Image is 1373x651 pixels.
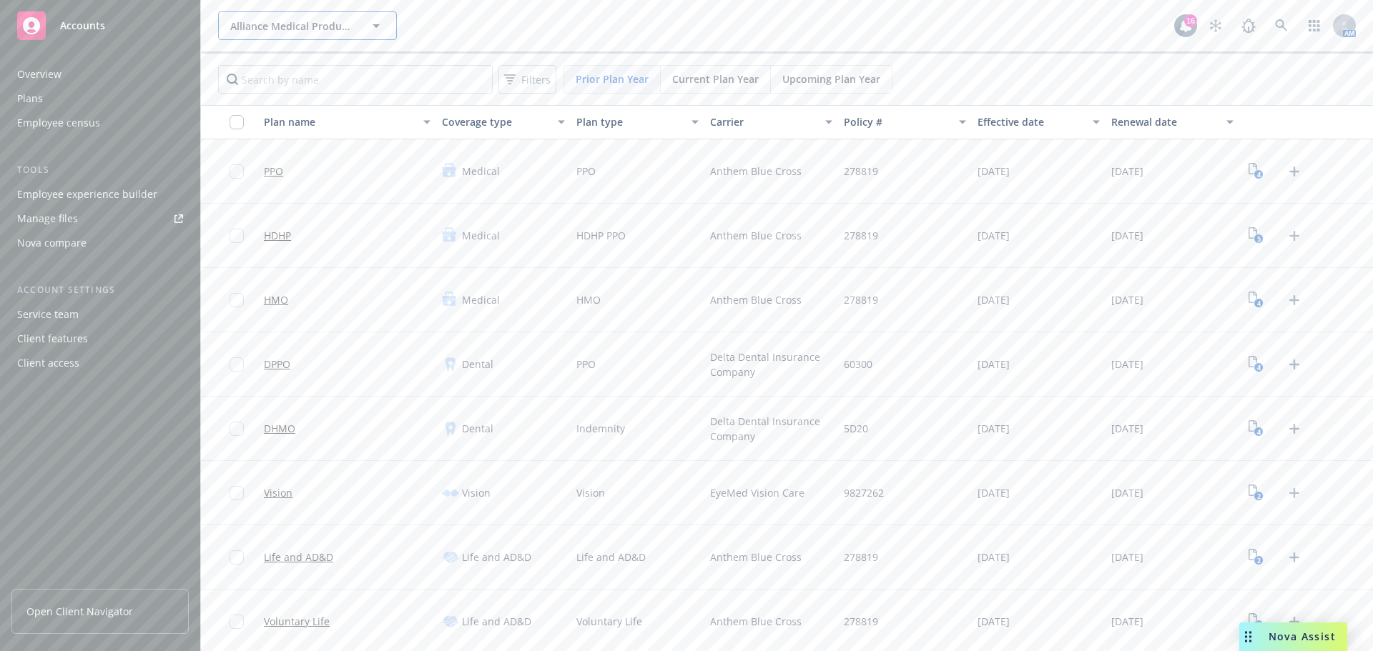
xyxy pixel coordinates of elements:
span: Filters [501,69,553,90]
a: Client access [11,352,189,374]
a: DHMO [264,421,295,436]
span: Anthem Blue Cross [710,550,802,565]
a: Upload Plan Documents [1283,546,1306,569]
span: [DATE] [1111,164,1143,179]
span: [DATE] [1111,292,1143,307]
a: DPPO [264,357,290,372]
span: Current Plan Year [672,71,759,86]
text: 4 [1257,170,1261,179]
button: Plan name [258,105,436,139]
text: 4 [1257,299,1261,308]
span: 278819 [844,550,878,565]
span: Accounts [60,20,105,31]
span: [DATE] [978,357,1010,372]
span: Dental [462,421,493,436]
span: 278819 [844,164,878,179]
button: Filters [498,65,556,94]
span: 60300 [844,357,872,372]
span: Alliance Medical Products, Inc. [230,19,354,34]
span: Dental [462,357,493,372]
span: Anthem Blue Cross [710,164,802,179]
a: View Plan Documents [1245,610,1268,633]
a: Upload Plan Documents [1283,160,1306,183]
span: Life and AD&D [462,550,531,565]
input: Select all [230,115,244,129]
div: Overview [17,63,61,86]
button: Plan type [571,105,704,139]
a: Voluntary Life [264,614,330,629]
span: HMO [576,292,601,307]
span: [DATE] [1111,228,1143,243]
span: Anthem Blue Cross [710,228,802,243]
a: Search [1267,11,1296,40]
a: Upload Plan Documents [1283,610,1306,633]
span: EyeMed Vision Care [710,485,804,500]
button: Coverage type [436,105,570,139]
div: Manage files [17,207,78,230]
a: Overview [11,63,189,86]
span: Upcoming Plan Year [782,71,880,86]
span: Vision [462,485,491,500]
a: PPO [264,164,283,179]
span: Delta Dental Insurance Company [710,414,832,444]
span: Delta Dental Insurance Company [710,349,832,379]
button: Renewal date [1106,105,1239,139]
span: Open Client Navigator [26,604,133,619]
a: HDHP [264,228,291,243]
a: View Plan Documents [1245,417,1268,440]
span: Voluntary Life [576,614,642,629]
a: Vision [264,485,292,500]
a: Upload Plan Documents [1283,224,1306,247]
div: 16 [1184,14,1197,27]
button: Carrier [704,105,838,139]
span: [DATE] [1111,357,1143,372]
a: Upload Plan Documents [1283,417,1306,440]
span: [DATE] [978,550,1010,565]
span: PPO [576,164,596,179]
a: Employee experience builder [11,183,189,206]
a: Upload Plan Documents [1283,289,1306,312]
button: Nova Assist [1239,622,1347,651]
input: Toggle Row Selected [230,486,244,500]
a: Accounts [11,6,189,46]
a: Employee census [11,111,189,134]
span: [DATE] [978,164,1010,179]
div: Tools [11,163,189,177]
div: Effective date [978,116,1084,128]
span: Nova Assist [1269,631,1336,642]
span: [DATE] [1111,485,1143,500]
span: Anthem Blue Cross [710,614,802,629]
span: [DATE] [1111,550,1143,565]
span: [DATE] [978,485,1010,500]
button: Effective date [972,105,1106,139]
span: [DATE] [1111,614,1143,629]
input: Toggle Row Selected [230,357,244,372]
input: Toggle Row Selected [230,293,244,307]
span: Medical [462,292,500,307]
text: 4 [1257,427,1261,437]
a: HMO [264,292,288,307]
div: Drag to move [1239,622,1257,651]
div: Employee experience builder [17,183,157,206]
a: View Plan Documents [1245,160,1268,183]
span: [DATE] [978,421,1010,436]
input: Toggle Row Selected [230,550,244,565]
text: 2 [1257,492,1261,501]
div: Coverage type [442,116,548,128]
div: Renewal date [1111,116,1218,128]
a: Stop snowing [1201,11,1230,40]
a: Upload Plan Documents [1283,353,1306,376]
text: 5 [1257,234,1261,244]
span: Filters [521,72,551,87]
a: View Plan Documents [1245,482,1268,505]
div: Plans [17,87,43,110]
span: Vision [576,485,605,500]
a: View Plan Documents [1245,289,1268,312]
a: Nova compare [11,232,189,254]
div: Plan type [576,116,683,128]
span: Prior Plan Year [576,71,649,86]
a: View Plan Documents [1245,224,1268,247]
div: Employee census [17,111,100,134]
div: Nova compare [17,232,87,254]
text: 2 [1257,556,1261,565]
